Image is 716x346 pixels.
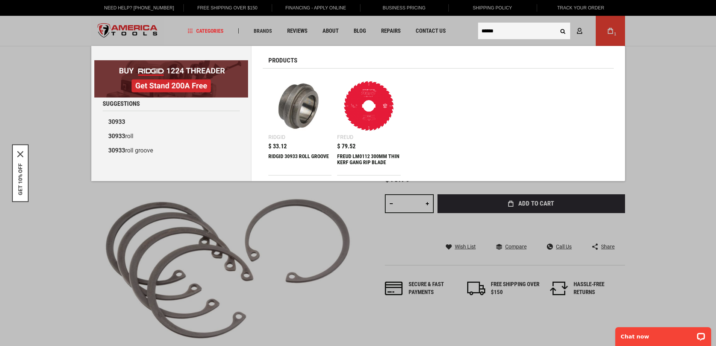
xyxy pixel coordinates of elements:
a: 30933roll groove [103,143,240,158]
a: RIDGID 30933 ROLL GROOVE Ridgid $ 33.12 RIDGID 30933 ROLL GROOVE [268,74,332,175]
a: 30933roll [103,129,240,143]
b: 30933 [108,133,125,140]
img: BOGO: Buy RIDGID® 1224 Threader, Get Stand 200A Free! [94,60,248,98]
span: Brands [254,28,272,34]
a: BOGO: Buy RIDGID® 1224 Threader, Get Stand 200A Free! [94,60,248,66]
img: FREUD LM0112 300MM THIN KERF GANG RIP BLADE [341,78,397,134]
a: Categories [184,26,227,36]
span: Products [268,57,297,64]
span: Categories [188,28,224,34]
button: Search [556,24,570,38]
span: Suggestions [103,101,140,107]
span: $ 33.12 [268,143,287,149]
b: 30933 [108,147,125,154]
iframe: LiveChat chat widget [610,322,716,346]
b: 30933 [108,118,125,125]
a: 30933 [103,115,240,129]
img: RIDGID 30933 ROLL GROOVE [272,78,328,134]
svg: close icon [17,151,23,157]
span: $ 79.52 [337,143,356,149]
div: Freud [337,134,353,140]
a: FREUD LM0112 300MM THIN KERF GANG RIP BLADE Freud $ 79.52 FREUD LM0112 300MM THIN KERF GANG RIP B... [337,74,401,175]
div: Ridgid [268,134,285,140]
button: Close [17,151,23,157]
button: GET 10% OFF [17,163,23,195]
a: Brands [250,26,276,36]
div: FREUD LM0112 300MM THIN KERF GANG RIP BLADE [337,153,401,171]
div: RIDGID 30933 ROLL GROOVE [268,153,332,171]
